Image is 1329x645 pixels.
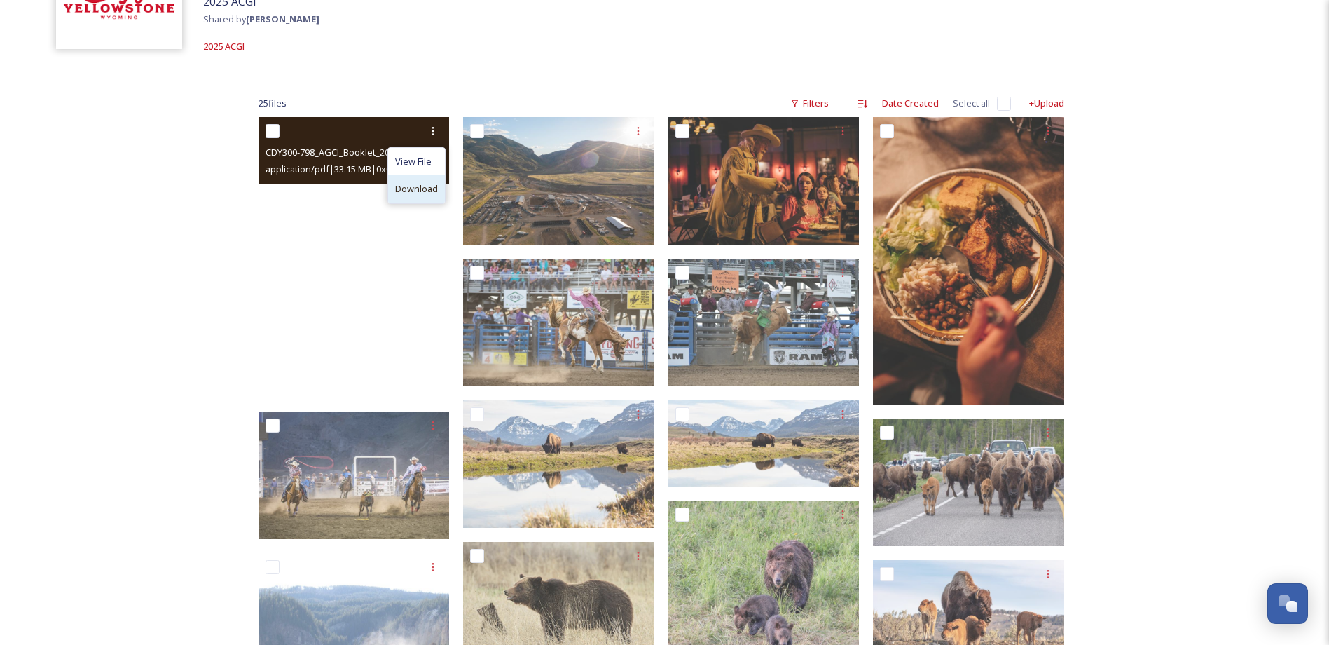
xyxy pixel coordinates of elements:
[259,97,287,110] span: 25 file s
[463,117,654,245] img: Granite and Light Rodeo Gr2ounds.jpg
[668,400,860,486] img: bull-bison-graze-qalong-an-ephemeral-pool-in-lamar-valley-panorama_42236085362_o.jpg
[783,90,836,117] div: Filters
[395,182,438,196] span: Download
[463,259,654,386] img: emily-sierra-cody-wy2oming-nightly-rodeo-4.jpg
[203,38,245,55] a: 2025 ACGI
[1267,583,1308,624] button: Open Chat
[203,40,245,53] span: 2025 ACGI
[203,13,319,25] span: Shared by
[246,13,319,25] strong: [PERSON_NAME]
[668,117,860,245] img: 2022_CodyC1attleCo_0002_Sukle.JPG
[266,145,446,158] span: CDY300-798_AGCI_Booklet_2025-[DATE].pdf
[1022,90,1071,117] div: +Upload
[463,400,654,528] img: bull-bison-graze-alongq-an-ephemeral-pool-in-lamar-valley_28113237148_o.jpg
[395,155,432,168] span: View File
[953,97,990,110] span: Select all
[873,419,1064,546] img: Yellowstone Biso2n Jam.jpg
[266,163,391,175] span: application/pdf | 33.15 MB | 0 x 0
[875,90,946,117] div: Date Created
[668,259,860,386] img: 13-158-0296.JPG
[873,117,1064,405] img: 2022_Co4dyCattleCo_0001_Sukle.JPG
[259,412,450,539] img: em2ily-sierra-cody-wyoming-nightly-rodeo-8.jpg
